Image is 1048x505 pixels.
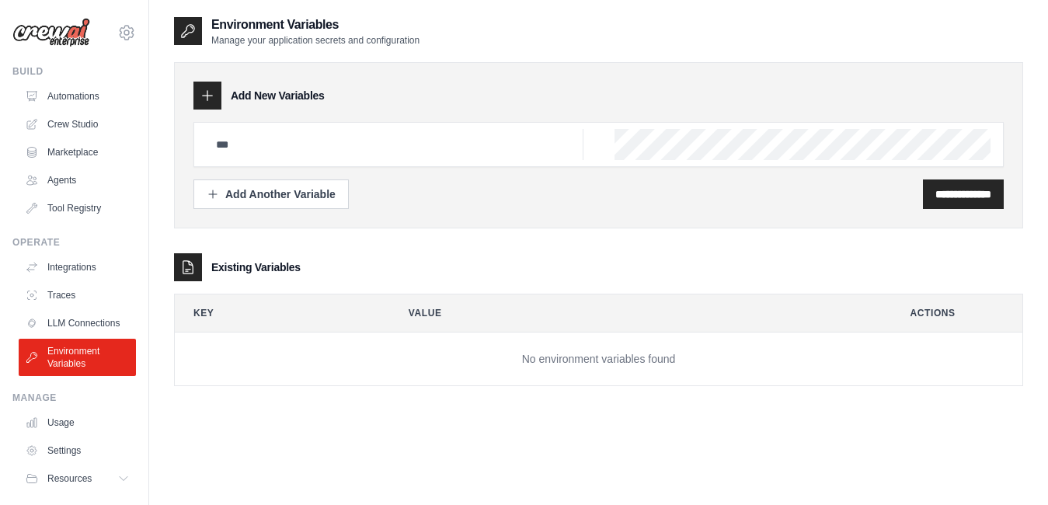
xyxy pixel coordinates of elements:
[19,140,136,165] a: Marketplace
[12,65,136,78] div: Build
[12,18,90,47] img: Logo
[19,283,136,308] a: Traces
[47,472,92,485] span: Resources
[19,311,136,336] a: LLM Connections
[390,294,879,332] th: Value
[19,84,136,109] a: Automations
[207,186,336,202] div: Add Another Variable
[19,438,136,463] a: Settings
[892,294,1023,332] th: Actions
[19,339,136,376] a: Environment Variables
[175,294,378,332] th: Key
[211,259,301,275] h3: Existing Variables
[19,112,136,137] a: Crew Studio
[193,179,349,209] button: Add Another Variable
[12,392,136,404] div: Manage
[12,236,136,249] div: Operate
[19,255,136,280] a: Integrations
[19,466,136,491] button: Resources
[19,410,136,435] a: Usage
[211,16,420,34] h2: Environment Variables
[19,196,136,221] a: Tool Registry
[175,333,1022,386] td: No environment variables found
[211,34,420,47] p: Manage your application secrets and configuration
[231,88,325,103] h3: Add New Variables
[19,168,136,193] a: Agents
